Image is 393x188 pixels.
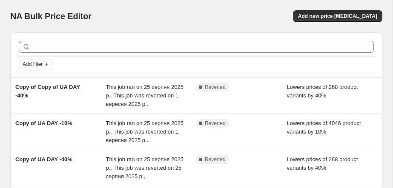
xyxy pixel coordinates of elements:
button: Add new price [MEDICAL_DATA] [293,10,382,22]
span: This job ran on 25 серпня 2025 р.. This job was reverted on 25 серпня 2025 р.. [106,156,184,179]
span: NA Bulk Price Editor [10,11,92,21]
span: Copy of UA DAY -10% [15,120,72,126]
span: Reverted [205,84,226,91]
span: Lowers prices of 268 product variants by 40% [287,84,358,99]
button: Add filter [19,59,53,69]
span: Reverted [205,156,226,163]
span: Reverted [205,120,226,127]
span: Copy of Copy of UA DAY -40% [15,84,80,99]
span: Lowers prices of 4046 product variants by 10% [287,120,361,135]
span: This job ran on 25 серпня 2025 р.. This job was reverted on 1 вересня 2025 р.. [106,120,184,143]
span: Add filter [23,61,43,68]
span: Lowers prices of 268 product variants by 40% [287,156,358,171]
span: Copy of UA DAY -40% [15,156,72,162]
span: This job ran on 25 серпня 2025 р.. This job was reverted on 1 вересня 2025 р.. [106,84,184,107]
span: Add new price [MEDICAL_DATA] [298,13,377,20]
